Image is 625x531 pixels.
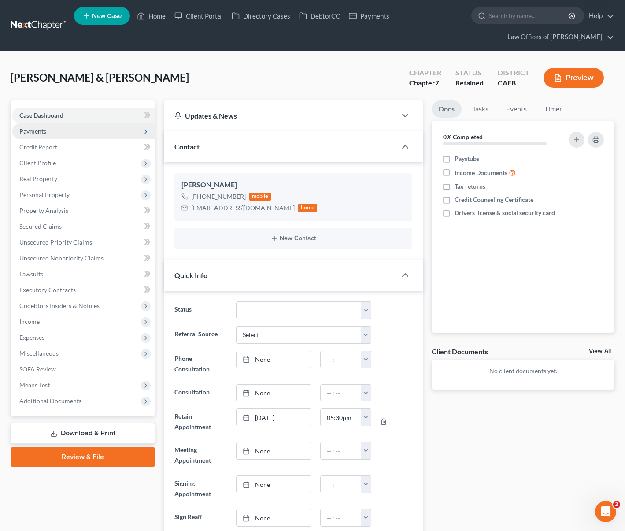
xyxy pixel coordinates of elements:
a: Law Offices of [PERSON_NAME] [503,29,614,45]
iframe: Intercom live chat [595,501,616,522]
input: -- : -- [321,509,362,526]
a: Home [133,8,170,24]
span: Means Test [19,381,50,389]
span: Paystubs [455,154,479,163]
span: Income Documents [455,168,507,177]
p: No client documents yet. [439,367,607,375]
a: Directory Cases [227,8,295,24]
span: Property Analysis [19,207,68,214]
a: Download & Print [11,423,155,444]
a: DebtorCC [295,8,344,24]
span: Contact [174,142,200,151]
div: mobile [249,193,271,201]
a: Unsecured Nonpriority Claims [12,250,155,266]
span: Lawsuits [19,270,43,278]
a: Payments [344,8,394,24]
span: Credit Counseling Certificate [455,195,533,204]
div: CAEB [498,78,529,88]
a: Docs [432,100,462,118]
span: Unsecured Priority Claims [19,238,92,246]
span: Income [19,318,40,325]
span: SOFA Review [19,365,56,373]
div: Retained [455,78,484,88]
span: Executory Contracts [19,286,76,293]
span: Case Dashboard [19,111,63,119]
a: Tasks [465,100,496,118]
label: Phone Consultation [170,351,232,377]
a: Review & File [11,447,155,467]
div: Chapter [409,68,441,78]
label: Status [170,301,232,319]
div: home [298,204,318,212]
a: None [237,385,311,401]
span: Credit Report [19,143,57,151]
span: [PERSON_NAME] & [PERSON_NAME] [11,71,189,84]
input: Search by name... [489,7,570,24]
a: Unsecured Priority Claims [12,234,155,250]
div: [PERSON_NAME] [181,180,406,190]
a: Case Dashboard [12,108,155,123]
span: 2 [613,501,620,508]
span: Codebtors Insiders & Notices [19,302,100,309]
span: Expenses [19,334,44,341]
span: Miscellaneous [19,349,59,357]
a: None [237,509,311,526]
a: Property Analysis [12,203,155,219]
span: Tax returns [455,182,485,191]
div: Status [455,68,484,78]
a: None [237,476,311,493]
a: [DATE] [237,409,311,426]
a: Client Portal [170,8,227,24]
div: Chapter [409,78,441,88]
a: None [237,442,311,459]
a: Executory Contracts [12,282,155,298]
span: Quick Info [174,271,207,279]
a: Timer [537,100,569,118]
label: Meeting Appointment [170,442,232,468]
span: New Case [92,13,122,19]
label: Consultation [170,384,232,402]
span: Additional Documents [19,397,81,405]
span: 7 [435,78,439,87]
a: View All [589,348,611,354]
span: Real Property [19,175,57,182]
label: Retain Appointment [170,408,232,435]
input: -- : -- [321,442,362,459]
span: Client Profile [19,159,56,167]
label: Signing Appointment [170,475,232,502]
span: Unsecured Nonpriority Claims [19,254,104,262]
button: Preview [544,68,604,88]
span: Secured Claims [19,223,62,230]
a: Help [584,8,614,24]
input: -- : -- [321,409,362,426]
a: Lawsuits [12,266,155,282]
input: -- : -- [321,476,362,493]
div: District [498,68,529,78]
span: Payments [19,127,46,135]
a: Credit Report [12,139,155,155]
label: Sign Reaff [170,509,232,527]
button: New Contact [181,235,406,242]
div: Client Documents [432,347,488,356]
input: -- : -- [321,385,362,401]
div: [EMAIL_ADDRESS][DOMAIN_NAME] [191,204,295,212]
input: -- : -- [321,351,362,368]
a: Events [499,100,534,118]
a: SOFA Review [12,361,155,377]
a: None [237,351,311,368]
strong: 0% Completed [443,133,483,141]
span: Personal Property [19,191,70,198]
a: Secured Claims [12,219,155,234]
span: Drivers license & social security card [455,208,555,217]
label: Referral Source [170,326,232,344]
div: Updates & News [174,111,386,120]
div: [PHONE_NUMBER] [191,192,246,201]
